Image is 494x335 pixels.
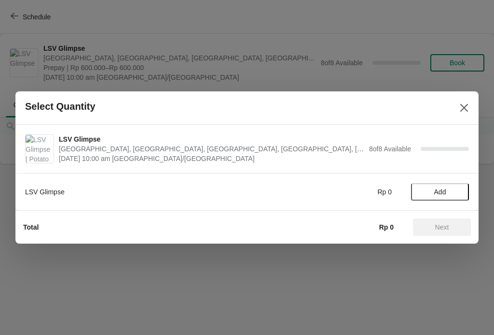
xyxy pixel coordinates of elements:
button: Add [411,183,469,201]
h2: Select Quantity [25,101,96,112]
div: LSV Glimpse [25,187,286,197]
span: [GEOGRAPHIC_DATA], [GEOGRAPHIC_DATA], [GEOGRAPHIC_DATA], [GEOGRAPHIC_DATA], [GEOGRAPHIC_DATA] [59,144,364,154]
strong: Rp 0 [379,223,394,231]
span: [DATE] 10:00 am [GEOGRAPHIC_DATA]/[GEOGRAPHIC_DATA] [59,154,364,163]
span: LSV Glimpse [59,134,364,144]
button: Close [455,99,473,117]
span: Add [434,188,446,196]
div: Rp 0 [305,187,392,197]
span: 8 of 8 Available [369,145,411,153]
img: LSV Glimpse | Potato Head Suites & Studios, Jalan Petitenget, Seminyak, Badung Regency, Bali, Ind... [26,135,54,163]
strong: Total [23,223,39,231]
